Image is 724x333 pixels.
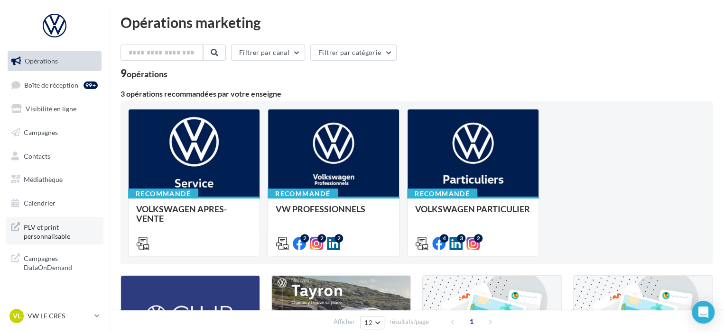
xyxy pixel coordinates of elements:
[6,146,103,166] a: Contacts
[136,204,227,224] span: VOLKSWAGEN APRES-VENTE
[317,234,326,243] div: 2
[390,317,429,326] span: résultats/page
[25,57,58,65] span: Opérations
[415,204,530,214] span: VOLKSWAGEN PARTICULIER
[24,175,63,183] span: Médiathèque
[24,128,58,136] span: Campagnes
[121,68,167,79] div: 9
[24,152,50,160] span: Contacts
[407,189,477,199] div: Recommandé
[310,45,397,61] button: Filtrer par catégorie
[457,234,465,243] div: 3
[28,311,91,321] p: VW LE CRES
[121,90,713,98] div: 3 opérations recommandées par votre enseigne
[6,193,103,213] a: Calendrier
[127,70,167,78] div: opérations
[464,314,479,329] span: 1
[692,301,715,324] div: Open Intercom Messenger
[360,316,384,329] button: 12
[440,234,448,243] div: 4
[6,99,103,119] a: Visibilité en ligne
[276,204,365,214] span: VW PROFESSIONNELS
[6,51,103,71] a: Opérations
[24,81,78,89] span: Boîte de réception
[26,105,76,113] span: Visibilité en ligne
[13,311,21,321] span: VL
[84,81,98,89] div: 99+
[6,170,103,189] a: Médiathèque
[6,75,103,95] a: Boîte de réception99+
[364,319,372,326] span: 12
[24,221,98,241] span: PLV et print personnalisable
[334,317,355,326] span: Afficher
[6,123,103,143] a: Campagnes
[334,234,343,243] div: 2
[24,252,98,272] span: Campagnes DataOnDemand
[231,45,305,61] button: Filtrer par canal
[6,248,103,276] a: Campagnes DataOnDemand
[24,199,56,207] span: Calendrier
[8,307,102,325] a: VL VW LE CRES
[300,234,309,243] div: 2
[121,15,713,29] div: Opérations marketing
[6,217,103,245] a: PLV et print personnalisable
[128,189,198,199] div: Recommandé
[474,234,483,243] div: 2
[268,189,338,199] div: Recommandé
